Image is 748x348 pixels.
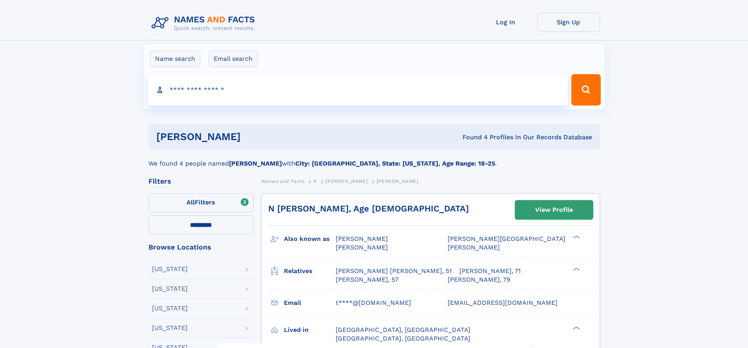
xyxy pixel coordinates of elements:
[336,326,470,333] span: [GEOGRAPHIC_DATA], [GEOGRAPHIC_DATA]
[148,193,254,212] label: Filters
[262,176,305,186] a: Names and Facts
[295,160,495,167] b: City: [GEOGRAPHIC_DATA], State: [US_STATE], Age Range: 18-25
[377,179,419,184] span: [PERSON_NAME]
[229,160,282,167] b: [PERSON_NAME]
[336,235,388,242] span: [PERSON_NAME]
[448,235,565,242] span: [PERSON_NAME][GEOGRAPHIC_DATA]
[474,13,537,32] a: Log In
[152,286,188,292] div: [US_STATE]
[187,199,195,206] span: All
[351,133,592,142] div: Found 4 Profiles In Our Records Database
[336,335,470,342] span: [GEOGRAPHIC_DATA], [GEOGRAPHIC_DATA]
[515,200,593,219] a: View Profile
[148,178,254,185] div: Filters
[571,74,600,106] button: Search Button
[571,235,580,240] div: ❯
[535,201,573,219] div: View Profile
[208,51,258,67] label: Email search
[336,267,452,275] a: [PERSON_NAME] [PERSON_NAME], 51
[284,264,336,278] h3: Relatives
[571,266,580,271] div: ❯
[152,325,188,331] div: [US_STATE]
[448,299,558,306] span: [EMAIL_ADDRESS][DOMAIN_NAME]
[284,296,336,310] h3: Email
[448,275,510,284] a: [PERSON_NAME], 79
[326,179,368,184] span: [PERSON_NAME]
[268,204,469,213] a: N [PERSON_NAME], Age [DEMOGRAPHIC_DATA]
[336,244,388,251] span: [PERSON_NAME]
[152,305,188,312] div: [US_STATE]
[156,132,352,142] h1: [PERSON_NAME]
[150,51,200,67] label: Name search
[152,266,188,272] div: [US_STATE]
[148,13,262,34] img: Logo Names and Facts
[148,149,600,168] div: We found 4 people named with .
[459,267,521,275] a: [PERSON_NAME], 71
[284,232,336,246] h3: Also known as
[326,176,368,186] a: [PERSON_NAME]
[313,179,317,184] span: R
[313,176,317,186] a: R
[571,325,580,330] div: ❯
[148,244,254,251] div: Browse Locations
[148,74,568,106] input: search input
[336,275,399,284] a: [PERSON_NAME], 57
[537,13,600,32] a: Sign Up
[284,323,336,337] h3: Lived in
[448,244,500,251] span: [PERSON_NAME]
